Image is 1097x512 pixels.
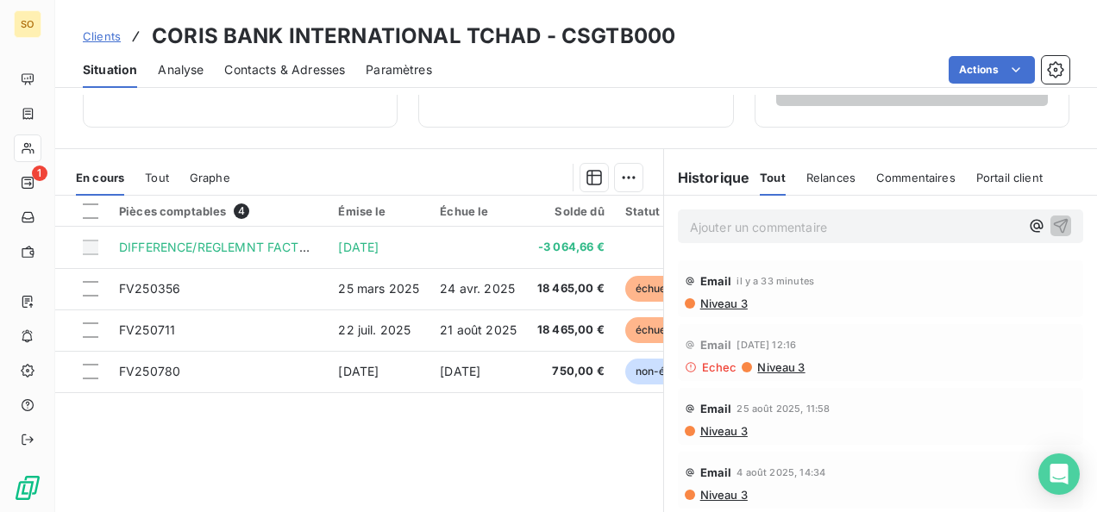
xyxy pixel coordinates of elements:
[537,363,605,380] span: 750,00 €
[700,465,732,479] span: Email
[737,403,830,414] span: 25 août 2025, 11:58
[76,171,124,184] span: En cours
[119,203,317,219] div: Pièces comptables
[737,340,796,350] span: [DATE] 12:16
[158,61,204,78] span: Analyse
[119,322,175,337] span: FV250711
[119,364,180,378] span: FV250780
[737,276,814,286] span: il y a 33 minutes
[145,171,169,184] span: Tout
[119,240,330,254] span: DIFFERENCE/REGLEMNT FACTURES
[537,204,605,218] div: Solde dû
[737,467,825,478] span: 4 août 2025, 14:34
[440,204,517,218] div: Échue le
[440,322,517,337] span: 21 août 2025
[876,171,956,184] span: Commentaires
[440,281,515,296] span: 24 avr. 2025
[699,424,748,438] span: Niveau 3
[366,61,432,78] span: Paramètres
[699,488,748,502] span: Niveau 3
[537,322,605,339] span: 18 465,00 €
[119,281,180,296] span: FV250356
[702,360,737,374] span: Echec
[537,280,605,297] span: 18 465,00 €
[699,297,748,310] span: Niveau 3
[152,21,675,52] h3: CORIS BANK INTERNATIONAL TCHAD - CSGTB000
[976,171,1043,184] span: Portail client
[14,474,41,502] img: Logo LeanPay
[700,402,732,415] span: Email
[224,61,345,78] span: Contacts & Adresses
[83,29,121,43] span: Clients
[625,276,677,302] span: échue
[440,364,480,378] span: [DATE]
[760,171,786,184] span: Tout
[797,81,1010,95] span: Voir
[625,317,677,343] span: échue
[338,204,419,218] div: Émise le
[338,364,379,378] span: [DATE]
[32,165,47,181] span: 1
[625,204,700,218] div: Statut
[83,28,121,45] a: Clients
[700,338,732,352] span: Email
[664,167,750,188] h6: Historique
[755,360,805,374] span: Niveau 3
[83,61,137,78] span: Situation
[338,281,419,296] span: 25 mars 2025
[14,10,41,38] div: SO
[949,56,1035,84] button: Actions
[338,322,411,337] span: 22 juil. 2025
[537,239,605,256] span: -3 064,66 €
[625,359,700,384] span: non-échue
[234,203,249,219] span: 4
[806,171,856,184] span: Relances
[190,171,230,184] span: Graphe
[1038,453,1080,495] div: Open Intercom Messenger
[338,240,379,254] span: [DATE]
[700,274,732,288] span: Email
